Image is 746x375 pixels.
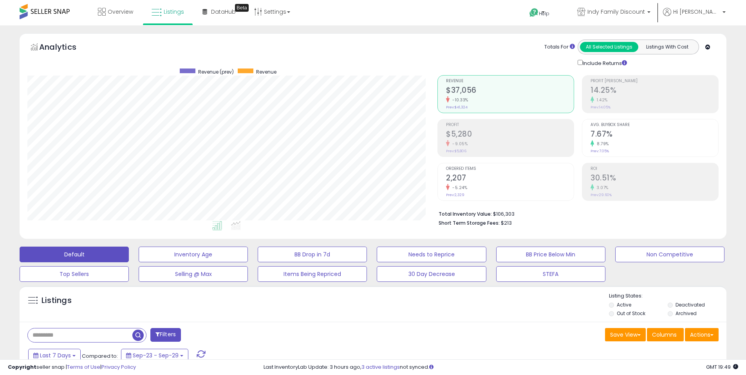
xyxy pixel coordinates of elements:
button: Save View [605,328,646,341]
small: Prev: 2,329 [446,193,464,197]
small: Prev: 7.05% [591,149,609,153]
h2: $37,056 [446,86,574,96]
span: Profit [PERSON_NAME] [591,79,718,83]
a: Hi [PERSON_NAME] [663,8,726,25]
button: Listings With Cost [638,42,696,52]
span: Listings [164,8,184,16]
span: Compared to: [82,352,118,360]
span: Revenue [256,69,276,75]
small: Prev: $41,324 [446,105,468,110]
button: STEFA [496,266,605,282]
button: Sep-23 - Sep-29 [121,349,188,362]
small: 3.07% [594,185,609,191]
button: Needs to Reprice [377,247,486,262]
button: BB Drop in 7d [258,247,367,262]
h2: 30.51% [591,173,718,184]
span: Overview [108,8,133,16]
span: Indy Family Discount [587,8,645,16]
small: Prev: 29.60% [591,193,612,197]
button: Top Sellers [20,266,129,282]
span: Avg. Buybox Share [591,123,718,127]
button: Selling @ Max [139,266,248,282]
h5: Analytics [39,41,92,54]
span: Revenue (prev) [198,69,234,75]
button: Actions [685,328,719,341]
a: Privacy Policy [101,363,136,371]
button: Non Competitive [615,247,724,262]
span: Sep-23 - Sep-29 [133,352,179,359]
label: Active [617,301,631,308]
p: Listing States: [609,292,726,300]
small: -10.33% [450,97,468,103]
small: -9.05% [450,141,468,147]
button: Default [20,247,129,262]
span: Columns [652,331,677,339]
span: 2025-10-7 19:49 GMT [706,363,738,371]
small: Prev: 14.05% [591,105,611,110]
h2: $5,280 [446,130,574,140]
b: Short Term Storage Fees: [439,220,500,226]
button: 30 Day Decrease [377,266,486,282]
small: -5.24% [450,185,467,191]
button: All Selected Listings [580,42,638,52]
h2: 14.25% [591,86,718,96]
div: Tooltip anchor [235,4,249,12]
small: 8.79% [594,141,609,147]
span: Hi [PERSON_NAME] [673,8,720,16]
div: Totals For [544,43,575,51]
button: Inventory Age [139,247,248,262]
button: Filters [150,328,181,342]
i: Get Help [529,8,539,18]
a: Help [523,2,565,25]
button: Items Being Repriced [258,266,367,282]
span: Help [539,10,549,17]
h2: 7.67% [591,130,718,140]
small: Prev: $5,806 [446,149,466,153]
label: Archived [676,310,697,317]
li: $106,303 [439,209,713,218]
button: BB Price Below Min [496,247,605,262]
small: 1.42% [594,97,608,103]
span: ROI [591,167,718,171]
div: Last InventoryLab Update: 3 hours ago, not synced. [264,364,738,371]
a: 3 active listings [361,363,400,371]
span: Revenue [446,79,574,83]
span: $213 [501,219,512,227]
strong: Copyright [8,363,36,371]
span: Ordered Items [446,167,574,171]
div: Include Returns [572,58,636,67]
a: Terms of Use [67,363,100,371]
span: DataHub [211,8,236,16]
span: Profit [446,123,574,127]
span: Last 7 Days [40,352,71,359]
div: seller snap | | [8,364,136,371]
label: Deactivated [676,301,705,308]
label: Out of Stock [617,310,645,317]
h5: Listings [42,295,72,306]
button: Columns [647,328,684,341]
button: Last 7 Days [28,349,81,362]
b: Total Inventory Value: [439,211,492,217]
h2: 2,207 [446,173,574,184]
